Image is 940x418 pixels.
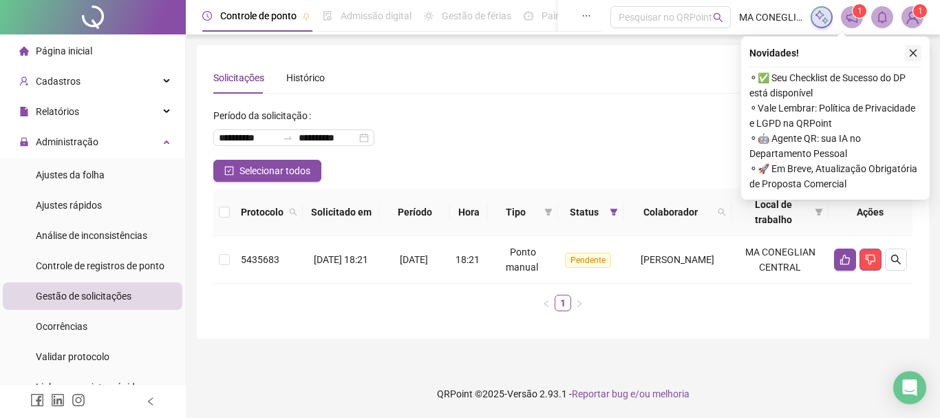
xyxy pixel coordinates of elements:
[876,11,888,23] span: bell
[718,208,726,216] span: search
[239,163,310,178] span: Selecionar todos
[341,10,412,21] span: Admissão digital
[571,295,588,311] li: Próxima página
[424,11,434,21] span: sun
[610,208,618,216] span: filter
[36,382,140,393] span: Link para registro rápido
[749,161,921,191] span: ⚬ 🚀 Em Breve, Atualização Obrigatória de Proposta Comercial
[840,254,851,265] span: like
[857,6,862,16] span: 1
[908,48,918,58] span: close
[544,208,553,216] span: filter
[289,208,297,216] span: search
[506,247,538,273] span: Ponto manual
[749,131,921,161] span: ⚬ 🤖 Agente QR: sua IA no Departamento Pessoal
[737,197,809,227] span: Local de trabalho
[286,70,325,85] div: Histórico
[36,106,79,117] span: Relatórios
[731,236,828,284] td: MA CONEGLIAN CENTRAL
[220,10,297,21] span: Controle de ponto
[902,7,923,28] img: 30179
[853,4,866,18] sup: 1
[893,371,926,404] div: Open Intercom Messenger
[542,202,555,222] span: filter
[749,45,799,61] span: Novidades !
[36,291,131,302] span: Gestão de solicitações
[812,194,826,230] span: filter
[19,76,29,86] span: user-add
[282,132,293,143] span: to
[36,230,147,241] span: Análise de inconsistências
[36,321,87,332] span: Ocorrências
[538,295,555,311] button: left
[542,10,595,21] span: Painel do DP
[379,189,450,236] th: Período
[72,393,85,407] span: instagram
[890,254,901,265] span: search
[241,254,279,265] span: 5435683
[19,46,29,56] span: home
[19,137,29,147] span: lock
[572,388,690,399] span: Reportar bug e/ou melhoria
[913,4,927,18] sup: Atualize o seu contato no menu Meus Dados
[36,200,102,211] span: Ajustes rápidos
[36,351,109,362] span: Validar protocolo
[36,76,81,87] span: Cadastros
[186,370,940,418] footer: QRPoint © 2025 - 2.93.1 -
[507,388,537,399] span: Versão
[450,189,487,236] th: Hora
[30,393,44,407] span: facebook
[607,202,621,222] span: filter
[749,101,921,131] span: ⚬ Vale Lembrar: Política de Privacidade e LGPD na QRPoint
[19,107,29,116] span: file
[555,295,570,311] a: 1
[302,12,310,21] span: pushpin
[224,166,234,176] span: check-square
[400,254,428,265] span: [DATE]
[442,10,511,21] span: Gestão de férias
[213,105,317,127] label: Período da solicitação
[213,160,321,182] button: Selecionar todos
[564,205,605,220] span: Status
[323,11,332,21] span: file-done
[815,208,823,216] span: filter
[814,10,829,25] img: sparkle-icon.fc2bf0ac1784a2077858766a79e2daf3.svg
[303,189,379,236] th: Solicitado em
[715,202,729,222] span: search
[456,254,480,265] span: 18:21
[834,205,907,220] div: Ações
[565,253,611,268] span: Pendente
[571,295,588,311] button: right
[282,132,293,143] span: swap-right
[493,205,539,220] span: Tipo
[581,11,591,21] span: ellipsis
[36,169,105,180] span: Ajustes da folha
[865,254,876,265] span: dislike
[524,11,533,21] span: dashboard
[918,6,923,16] span: 1
[146,397,156,406] span: left
[36,260,164,271] span: Controle de registros de ponto
[575,300,584,308] span: right
[713,12,723,23] span: search
[286,202,300,222] span: search
[36,45,92,56] span: Página inicial
[846,11,858,23] span: notification
[641,254,714,265] span: [PERSON_NAME]
[51,393,65,407] span: linkedin
[629,205,712,220] span: Colaborador
[542,300,551,308] span: left
[749,70,921,101] span: ⚬ ✅ Seu Checklist de Sucesso do DP está disponível
[241,205,284,220] span: Protocolo
[739,10,802,25] span: MA CONEGLIAN CENTRAL
[36,136,98,147] span: Administração
[202,11,212,21] span: clock-circle
[538,295,555,311] li: Página anterior
[314,254,368,265] span: [DATE] 18:21
[213,70,264,85] div: Solicitações
[555,295,571,311] li: 1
